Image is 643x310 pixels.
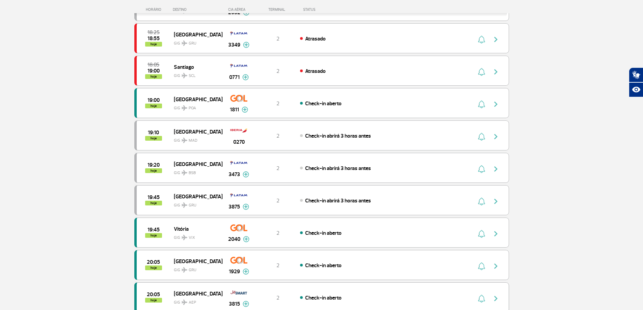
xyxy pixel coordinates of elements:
div: DESTINO [173,7,222,12]
img: sino-painel-voo.svg [478,68,485,76]
span: GIG [174,166,217,176]
span: 3473 [229,170,240,178]
span: GIG [174,296,217,306]
span: 2025-09-30 20:05:00 [147,260,160,264]
span: 1929 [229,267,240,276]
span: 2025-09-30 19:45:00 [148,227,160,232]
span: 2 [276,230,279,236]
div: Plugin de acessibilidade da Hand Talk. [629,67,643,97]
button: Abrir recursos assistivos. [629,82,643,97]
span: BSB [189,170,196,176]
img: seta-direita-painel-voo.svg [492,35,500,44]
span: [GEOGRAPHIC_DATA] [174,257,217,265]
span: AEP [189,300,196,306]
span: Santiago [174,62,217,71]
img: mais-info-painel-voo.svg [242,74,249,80]
span: GIG [174,134,217,144]
span: [GEOGRAPHIC_DATA] [174,95,217,104]
span: hoje [145,136,162,141]
span: 2025-09-30 19:45:00 [148,195,160,200]
span: [GEOGRAPHIC_DATA] [174,30,217,39]
img: seta-direita-painel-voo.svg [492,165,500,173]
span: GIG [174,37,217,47]
span: [GEOGRAPHIC_DATA] [174,160,217,168]
img: destiny_airplane.svg [182,40,187,46]
img: destiny_airplane.svg [182,138,187,143]
span: GIG [174,199,217,208]
span: GRU [189,202,196,208]
img: sino-painel-voo.svg [478,294,485,303]
span: hoje [145,233,162,238]
div: TERMINAL [256,7,300,12]
img: seta-direita-painel-voo.svg [492,68,500,76]
span: MAD [189,138,197,144]
span: hoje [145,168,162,173]
img: destiny_airplane.svg [182,235,187,240]
span: 2 [276,100,279,107]
span: 2025-09-30 19:00:00 [148,68,160,73]
img: sino-painel-voo.svg [478,165,485,173]
span: Check-in aberto [305,262,342,269]
span: GIG [174,102,217,111]
img: seta-direita-painel-voo.svg [492,197,500,205]
img: sino-painel-voo.svg [478,262,485,270]
span: hoje [145,104,162,108]
span: [GEOGRAPHIC_DATA] [174,289,217,298]
span: hoje [145,201,162,205]
button: Abrir tradutor de língua de sinais. [629,67,643,82]
span: Check-in abrirá 3 horas antes [305,197,371,204]
span: Check-in aberto [305,294,342,301]
span: 1811 [230,106,239,114]
span: VIX [189,235,195,241]
span: 2025-09-30 18:25:00 [148,30,160,35]
span: 2025-09-30 18:55:00 [148,36,160,41]
img: destiny_airplane.svg [182,105,187,111]
img: sino-painel-voo.svg [478,133,485,141]
span: hoje [145,74,162,79]
span: Check-in abrirá 3 horas antes [305,165,371,172]
img: mais-info-painel-voo.svg [243,236,249,242]
img: sino-painel-voo.svg [478,197,485,205]
span: 2040 [228,235,240,243]
div: HORÁRIO [136,7,173,12]
span: hoje [145,298,162,303]
span: 2025-09-30 19:20:00 [148,163,160,167]
img: seta-direita-painel-voo.svg [492,294,500,303]
img: destiny_airplane.svg [182,170,187,175]
img: seta-direita-painel-voo.svg [492,133,500,141]
span: SCL [189,73,195,79]
span: GIG [174,69,217,79]
img: mais-info-painel-voo.svg [243,42,249,48]
span: GRU [189,267,196,273]
span: 2 [276,262,279,269]
img: mais-info-painel-voo.svg [243,301,249,307]
div: CIA AÉREA [222,7,256,12]
img: seta-direita-painel-voo.svg [492,230,500,238]
span: 2 [276,133,279,139]
span: Vitória [174,224,217,233]
span: 2025-09-30 20:05:00 [147,292,160,297]
span: hoje [145,265,162,270]
img: sino-painel-voo.svg [478,100,485,108]
span: Atrasado [305,35,326,42]
span: hoje [145,42,162,47]
span: 3349 [228,41,240,49]
span: Check-in aberto [305,230,342,236]
img: mais-info-painel-voo.svg [243,269,249,275]
img: mais-info-painel-voo.svg [242,107,248,113]
span: 2025-09-30 19:10:00 [148,130,159,135]
span: GRU [189,40,196,47]
span: GIG [174,263,217,273]
img: mais-info-painel-voo.svg [243,171,249,177]
span: POA [189,105,196,111]
span: 2025-09-30 19:00:00 [148,98,160,103]
img: seta-direita-painel-voo.svg [492,262,500,270]
img: mais-info-painel-voo.svg [243,204,249,210]
span: 2 [276,294,279,301]
span: Check-in abrirá 3 horas antes [305,133,371,139]
span: 2 [276,35,279,42]
img: destiny_airplane.svg [182,73,187,78]
span: [GEOGRAPHIC_DATA] [174,192,217,201]
span: Check-in aberto [305,100,342,107]
div: STATUS [300,7,355,12]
